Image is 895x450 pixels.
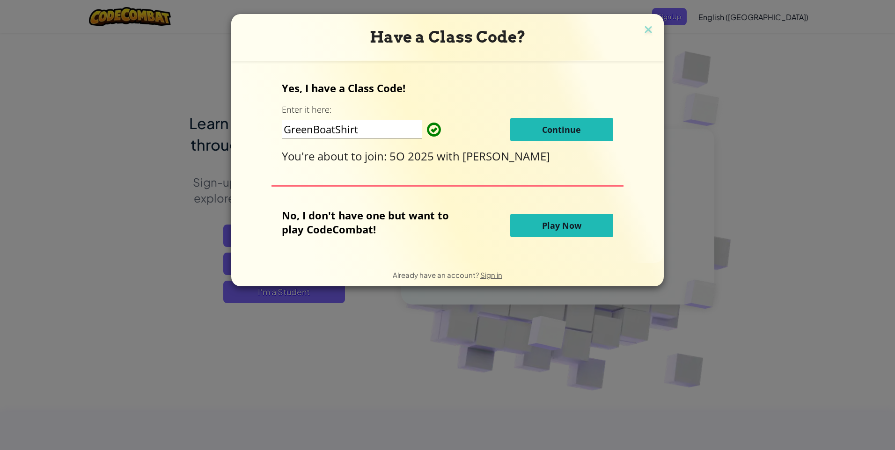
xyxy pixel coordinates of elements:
[370,28,526,46] span: Have a Class Code?
[510,214,613,237] button: Play Now
[542,124,581,135] span: Continue
[389,148,437,164] span: 5O 2025
[542,220,581,231] span: Play Now
[480,270,502,279] a: Sign in
[462,148,550,164] span: [PERSON_NAME]
[437,148,462,164] span: with
[510,118,613,141] button: Continue
[282,104,331,116] label: Enter it here:
[282,148,389,164] span: You're about to join:
[642,23,654,37] img: close icon
[393,270,480,279] span: Already have an account?
[282,208,463,236] p: No, I don't have one but want to play CodeCombat!
[282,81,613,95] p: Yes, I have a Class Code!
